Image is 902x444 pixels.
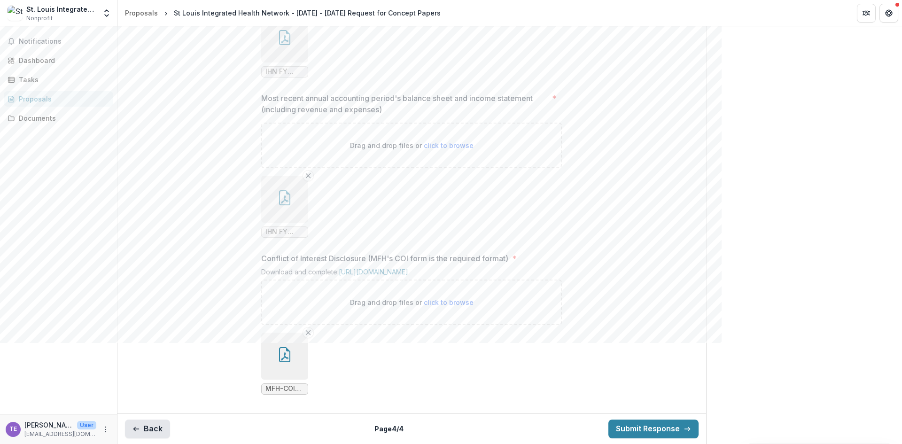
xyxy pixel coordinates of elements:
[424,298,474,306] span: click to browse
[261,16,308,78] div: Remove FileIHN FY 2024 Audit Report.pdf
[261,93,548,115] p: Most recent annual accounting period's balance sheet and income statement (including revenue and ...
[19,113,106,123] div: Documents
[19,94,106,104] div: Proposals
[19,75,106,85] div: Tasks
[19,55,106,65] div: Dashboard
[125,8,158,18] div: Proposals
[4,72,113,87] a: Tasks
[125,420,170,438] button: Back
[339,268,408,276] a: [URL][DOMAIN_NAME]
[9,426,17,432] div: Tommy English
[261,176,308,238] div: Remove FileIHN FY 2024 Financial Statements.pdf
[374,424,404,434] p: Page 4 / 4
[265,385,304,393] span: MFH-COI-Disclosure-Grant.pdf
[4,34,113,49] button: Notifications
[77,421,96,429] p: User
[303,170,314,181] button: Remove File
[424,141,474,149] span: click to browse
[265,68,304,76] span: IHN FY 2024 Audit Report.pdf
[303,327,314,338] button: Remove File
[265,228,304,236] span: IHN FY 2024 Financial Statements.pdf
[608,420,699,438] button: Submit Response
[121,6,162,20] a: Proposals
[350,140,474,150] p: Drag and drop files or
[261,333,308,395] div: Remove FileMFH-COI-Disclosure-Grant.pdf
[26,14,53,23] span: Nonprofit
[857,4,876,23] button: Partners
[100,424,111,435] button: More
[19,38,109,46] span: Notifications
[24,420,73,430] p: [PERSON_NAME]
[261,268,562,280] div: Download and complete:
[100,4,113,23] button: Open entity switcher
[26,4,96,14] div: St. Louis Integrated Health Network
[174,8,441,18] div: St Louis Integrated Health Network - [DATE] - [DATE] Request for Concept Papers
[4,91,113,107] a: Proposals
[350,297,474,307] p: Drag and drop files or
[121,6,444,20] nav: breadcrumb
[879,4,898,23] button: Get Help
[261,253,508,264] p: Conflict of Interest Disclosure (MFH's COI form is the required format)
[24,430,96,438] p: [EMAIL_ADDRESS][DOMAIN_NAME]
[8,6,23,21] img: St. Louis Integrated Health Network
[4,53,113,68] a: Dashboard
[4,110,113,126] a: Documents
